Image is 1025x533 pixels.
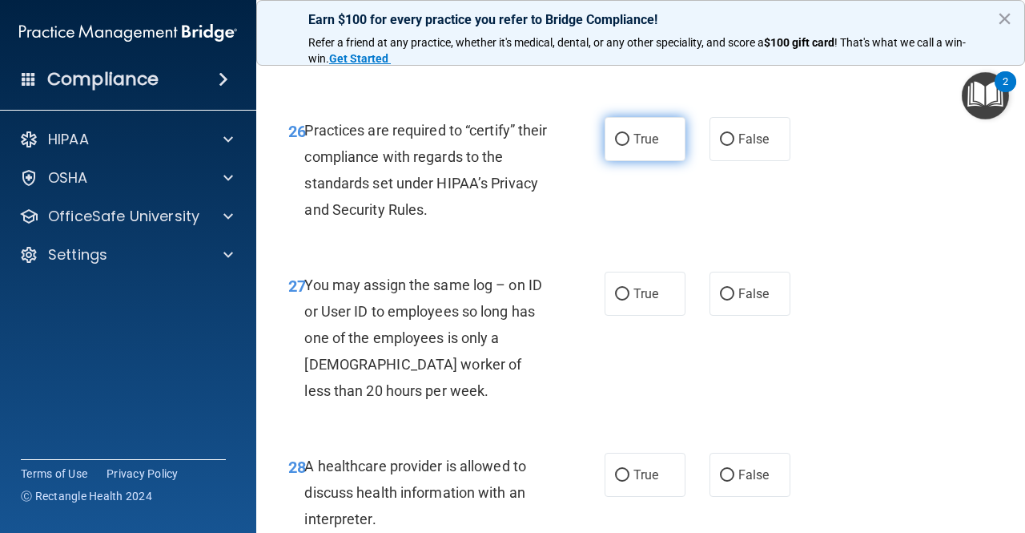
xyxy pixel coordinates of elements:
[962,72,1009,119] button: Open Resource Center, 2 new notifications
[48,245,107,264] p: Settings
[304,122,547,219] span: Practices are required to “certify” their compliance with regards to the standards set under HIPA...
[19,130,233,149] a: HIPAA
[720,134,734,146] input: False
[19,17,237,49] img: PMB logo
[633,286,658,301] span: True
[615,470,629,482] input: True
[308,36,764,49] span: Refer a friend at any practice, whether it's medical, dental, or any other speciality, and score a
[720,470,734,482] input: False
[288,458,306,477] span: 28
[48,130,89,149] p: HIPAA
[329,52,388,65] strong: Get Started
[21,488,152,504] span: Ⓒ Rectangle Health 2024
[304,277,542,400] span: You may assign the same log – on ID or User ID to employees so long has one of the employees is o...
[615,134,629,146] input: True
[308,36,966,65] span: ! That's what we call a win-win.
[19,168,233,188] a: OSHA
[47,68,159,91] h4: Compliance
[21,466,87,482] a: Terms of Use
[48,168,88,188] p: OSHA
[48,207,199,226] p: OfficeSafe University
[329,52,391,65] a: Get Started
[997,6,1012,31] button: Close
[1003,82,1008,103] div: 2
[738,131,770,147] span: False
[615,289,629,301] input: True
[288,122,306,141] span: 26
[633,131,658,147] span: True
[633,467,658,483] span: True
[107,466,179,482] a: Privacy Policy
[288,277,306,296] span: 27
[19,245,233,264] a: Settings
[19,207,233,226] a: OfficeSafe University
[738,467,770,483] span: False
[308,12,973,27] p: Earn $100 for every practice you refer to Bridge Compliance!
[720,289,734,301] input: False
[738,286,770,301] span: False
[304,458,526,527] span: A healthcare provider is allowed to discuss health information with an interpreter.
[764,36,834,49] strong: $100 gift card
